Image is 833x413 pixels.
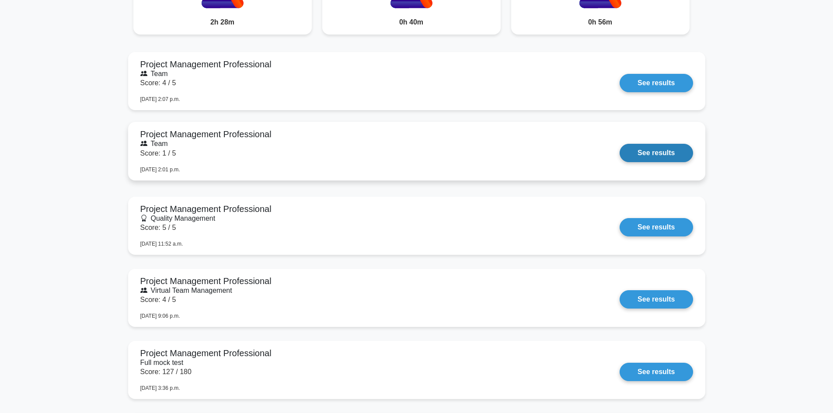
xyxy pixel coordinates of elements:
[322,10,501,35] div: 0h 40m
[620,74,693,92] a: See results
[620,218,693,236] a: See results
[620,363,693,381] a: See results
[511,10,690,35] div: 0h 56m
[620,144,693,162] a: See results
[133,10,312,35] div: 2h 28m
[620,290,693,309] a: See results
